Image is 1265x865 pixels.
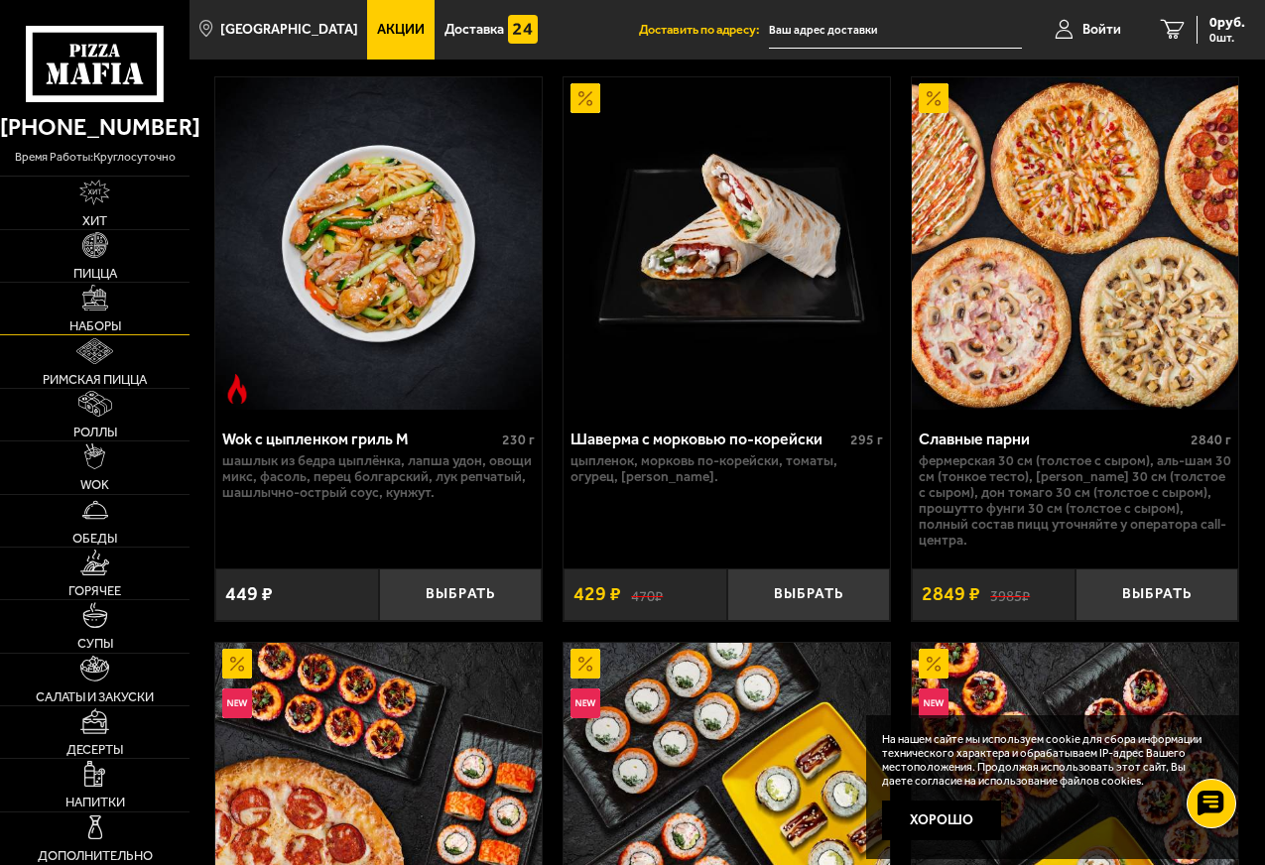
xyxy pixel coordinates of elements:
[882,733,1216,788] p: На нашем сайте мы используем cookie для сбора информации технического характера и обрабатываем IP...
[919,453,1231,549] p: Фермерская 30 см (толстое с сыром), Аль-Шам 30 см (тонкое тесто), [PERSON_NAME] 30 см (толстое с ...
[1075,568,1239,621] button: Выбрать
[38,849,153,862] span: Дополнительно
[72,532,117,545] span: Обеды
[570,430,845,448] div: Шаверма с морковью по-корейски
[882,801,1001,840] button: Хорошо
[69,319,121,332] span: Наборы
[912,77,1238,411] img: Славные парни
[919,430,1186,448] div: Славные парни
[570,453,883,485] p: цыпленок, морковь по-корейски, томаты, огурец, [PERSON_NAME].
[1209,16,1245,30] span: 0 руб.
[379,568,543,621] button: Выбрать
[570,83,600,113] img: Акционный
[444,23,504,37] span: Доставка
[377,23,425,37] span: Акции
[222,649,252,679] img: Акционный
[1191,432,1231,448] span: 2840 г
[631,585,663,603] s: 470 ₽
[215,77,542,411] a: Острое блюдоWok с цыпленком гриль M
[990,585,1030,603] s: 3985 ₽
[769,12,1022,49] input: Ваш адрес доставки
[73,426,117,438] span: Роллы
[80,478,109,491] span: WOK
[36,690,154,703] span: Салаты и закуски
[573,584,621,604] span: 429 ₽
[850,432,883,448] span: 295 г
[43,373,147,386] span: Римская пицца
[68,584,121,597] span: Горячее
[225,584,273,604] span: 449 ₽
[564,77,890,411] a: АкционныйШаверма с морковью по-корейски
[66,743,123,756] span: Десерты
[73,267,117,280] span: Пицца
[727,568,891,621] button: Выбрать
[77,637,113,650] span: Супы
[564,77,890,411] img: Шаверма с морковью по-корейски
[1209,32,1245,44] span: 0 шт.
[222,374,252,404] img: Острое блюдо
[502,432,535,448] span: 230 г
[922,584,980,604] span: 2849 ₽
[508,15,538,45] img: 15daf4d41897b9f0e9f617042186c801.svg
[912,77,1238,411] a: АкционныйСлавные парни
[570,649,600,679] img: Акционный
[220,23,358,37] span: [GEOGRAPHIC_DATA]
[570,688,600,718] img: Новинка
[65,796,125,808] span: Напитки
[919,649,949,679] img: Акционный
[1082,23,1121,37] span: Войти
[215,77,542,411] img: Wok с цыпленком гриль M
[919,688,949,718] img: Новинка
[82,214,107,227] span: Хит
[222,453,535,501] p: шашлык из бедра цыплёнка, лапша удон, овощи микс, фасоль, перец болгарский, лук репчатый, шашлычн...
[639,24,769,37] span: Доставить по адресу:
[222,430,497,448] div: Wok с цыпленком гриль M
[919,83,949,113] img: Акционный
[222,688,252,718] img: Новинка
